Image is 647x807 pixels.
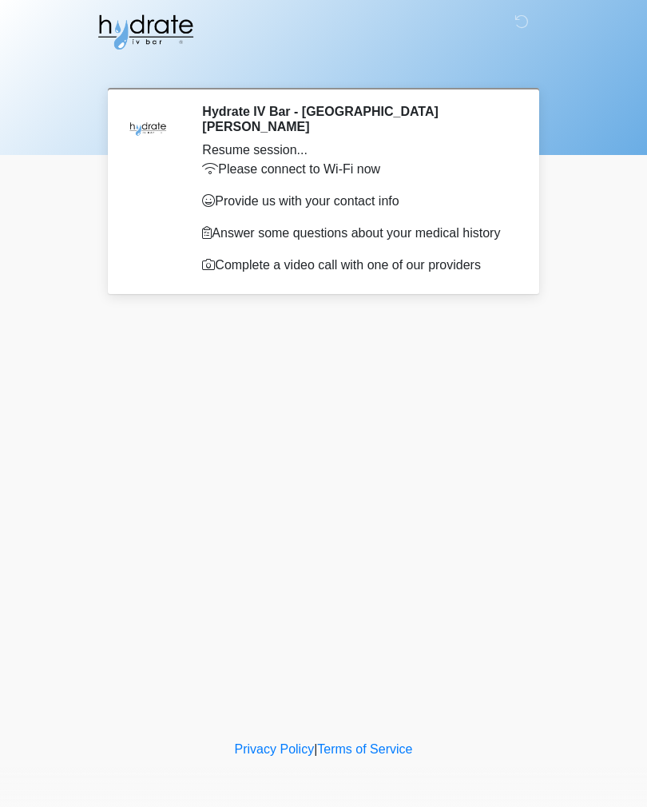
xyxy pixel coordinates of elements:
p: Answer some questions about your medical history [202,224,511,243]
img: Agent Avatar [124,104,172,152]
div: Resume session... [202,141,511,160]
p: Please connect to Wi-Fi now [202,160,511,179]
p: Provide us with your contact info [202,192,511,211]
a: | [314,742,317,756]
a: Privacy Policy [235,742,315,756]
h2: Hydrate IV Bar - [GEOGRAPHIC_DATA][PERSON_NAME] [202,104,511,134]
a: Terms of Service [317,742,412,756]
h1: ‎ ‎ ‎ [100,58,547,84]
p: Complete a video call with one of our providers [202,256,511,275]
img: Hydrate IV Bar - Fort Collins Logo [96,12,195,52]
